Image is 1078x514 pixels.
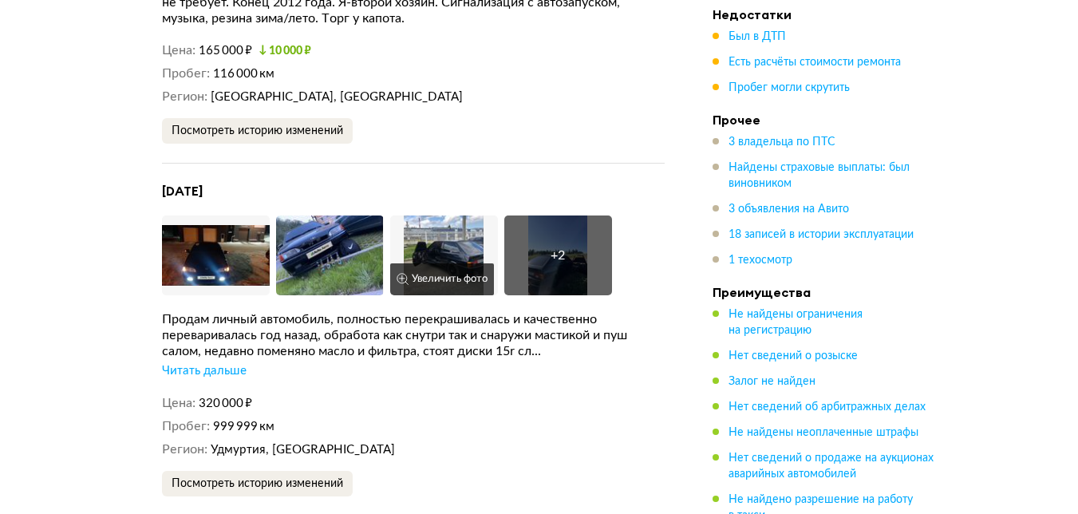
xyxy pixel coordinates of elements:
[729,204,849,215] span: 3 объявления на Авито
[390,215,498,295] img: Car Photo
[729,427,918,438] span: Не найдены неоплаченные штрафы
[729,31,786,42] span: Был в ДТП
[172,478,343,489] span: Посмотреть историю изменений
[211,444,395,456] span: Удмуртия, [GEOGRAPHIC_DATA]
[729,309,863,336] span: Не найдены ограничения на регистрацию
[713,284,936,300] h4: Преимущества
[276,215,384,295] img: Car Photo
[729,136,835,148] span: 3 владельца по ПТС
[199,397,252,409] span: 320 000 ₽
[259,45,311,57] small: 10 000 ₽
[213,68,274,80] span: 116 000 км
[162,441,207,458] dt: Регион
[162,118,353,144] button: Посмотреть историю изменений
[729,162,910,189] span: Найдены страховые выплаты: был виновником
[729,82,850,93] span: Пробег могли скрутить
[713,6,936,22] h4: Недостатки
[729,229,914,240] span: 18 записей в истории эксплуатации
[713,112,936,128] h4: Прочее
[162,418,210,435] dt: Пробег
[729,401,926,413] span: Нет сведений об арбитражных делах
[213,421,274,433] span: 999 999 км
[729,255,792,266] span: 1 техосмотр
[211,91,463,103] span: [GEOGRAPHIC_DATA], [GEOGRAPHIC_DATA]
[390,263,494,295] button: Увеличить фото
[162,183,665,200] h4: [DATE]
[729,57,901,68] span: Есть расчёты стоимости ремонта
[162,363,247,379] div: Читать дальше
[172,125,343,136] span: Посмотреть историю изменений
[162,42,195,59] dt: Цена
[729,350,858,362] span: Нет сведений о розыске
[162,471,353,496] button: Посмотреть историю изменений
[199,45,252,57] span: 165 000 ₽
[551,247,565,263] div: + 2
[162,89,207,105] dt: Регион
[729,453,934,480] span: Нет сведений о продаже на аукционах аварийных автомобилей
[162,65,210,82] dt: Пробег
[162,395,195,412] dt: Цена
[162,311,665,359] div: Продам личный автомобиль, полностью перекрашивалась и качественно переваривалась год назад, обраб...
[162,215,270,295] img: Car Photo
[729,376,815,387] span: Залог не найден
